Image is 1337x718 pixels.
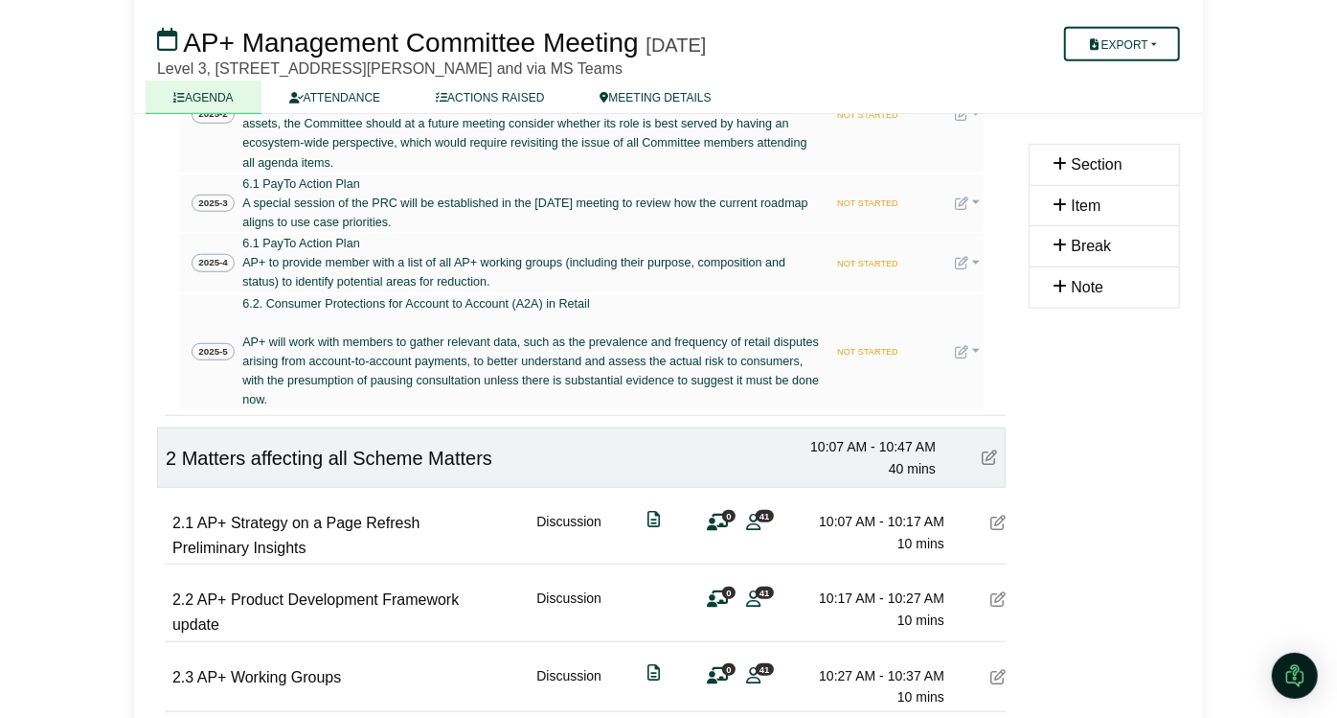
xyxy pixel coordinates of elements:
[146,81,261,114] a: AGENDA
[192,343,235,361] span: 2025-5
[192,254,235,272] span: 2025-4
[756,587,774,599] span: 41
[182,448,492,469] span: Matters affecting all Scheme Matters
[172,591,193,608] span: 2.2
[756,510,774,522] span: 41
[810,588,944,609] div: 10:17 AM - 10:27 AM
[810,665,944,686] div: 10:27 AM - 10:37 AM
[261,81,408,114] a: ATTENDANCE
[238,174,825,232] a: 6.1 PayTo Action Plan A special session of the PRC will be established in the [DATE] meeting to r...
[722,587,736,599] span: 0
[897,536,944,551] span: 10 mins
[536,511,601,560] div: Discussion
[192,105,235,124] span: 2025-2
[238,294,825,410] a: 6.2. Consumer Protections for Account to Account (A2A) in Retail AP+ will work with members to ga...
[831,197,904,212] span: NOT STARTED
[197,669,341,685] span: AP+ Working Groups
[157,60,623,77] span: Level 3, [STREET_ADDRESS][PERSON_NAME] and via MS Teams
[166,448,176,469] span: 2
[238,234,825,291] a: 6.1 PayTo Action Plan AP+ to provide member with a list of all AP+ working groups (including thei...
[1071,238,1111,254] span: Break
[646,34,706,57] div: [DATE]
[831,256,904,271] span: NOT STARTED
[238,57,825,173] a: 5 NPP + BPAY STRATEGY AND PRIORITIES Based on member feedback about facilitating improved transpa...
[889,461,936,476] span: 40 mins
[1272,653,1318,699] div: Open Intercom Messenger
[1071,197,1100,214] span: Item
[810,511,944,532] div: 10:07 AM - 10:17 AM
[183,28,638,58] span: AP+ Management Committee Meeting
[897,689,944,705] span: 10 mins
[192,195,235,213] span: 2025-3
[536,588,601,637] div: Discussion
[172,591,459,633] span: AP+ Product Development Framework update
[897,613,944,628] span: 10 mins
[408,81,572,114] a: ACTIONS RAISED
[831,107,904,123] span: NOT STARTED
[573,81,739,114] a: MEETING DETAILS
[722,510,736,522] span: 0
[172,515,419,556] span: AP+ Strategy on a Page Refresh Preliminary Insights
[756,663,774,676] span: 41
[172,515,193,531] span: 2.1
[802,436,936,457] div: 10:07 AM - 10:47 AM
[1064,27,1180,61] button: Export
[1071,156,1122,173] span: Section
[536,665,601,708] div: Discussion
[172,669,193,685] span: 2.3
[722,663,736,676] span: 0
[831,345,904,360] span: NOT STARTED
[1071,279,1103,295] span: Note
